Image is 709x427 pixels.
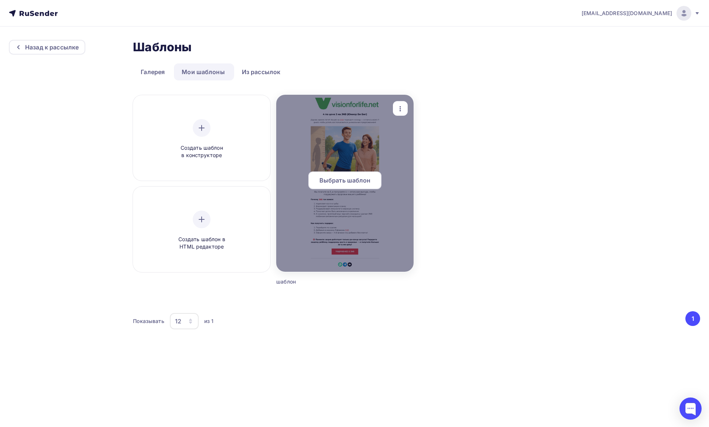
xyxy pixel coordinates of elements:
a: Мои шаблоны [174,63,233,80]
a: Галерея [133,63,172,80]
a: [EMAIL_ADDRESS][DOMAIN_NAME] [582,6,700,21]
div: Показывать [133,317,164,325]
button: Go to page 1 [685,311,700,326]
span: Создать шаблон в конструкторе [167,144,237,159]
a: Из рассылок [234,63,288,80]
span: Выбрать шаблон [319,176,371,185]
div: Назад к рассылке [25,43,79,52]
div: из 1 [204,317,214,325]
span: [EMAIL_ADDRESS][DOMAIN_NAME] [582,10,672,17]
button: 12 [169,313,199,330]
ul: Pagination [684,311,701,326]
div: шаблон [276,278,379,285]
div: 12 [175,317,181,326]
h2: Шаблоны [133,40,192,55]
span: Создать шаблон в HTML редакторе [167,236,237,251]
